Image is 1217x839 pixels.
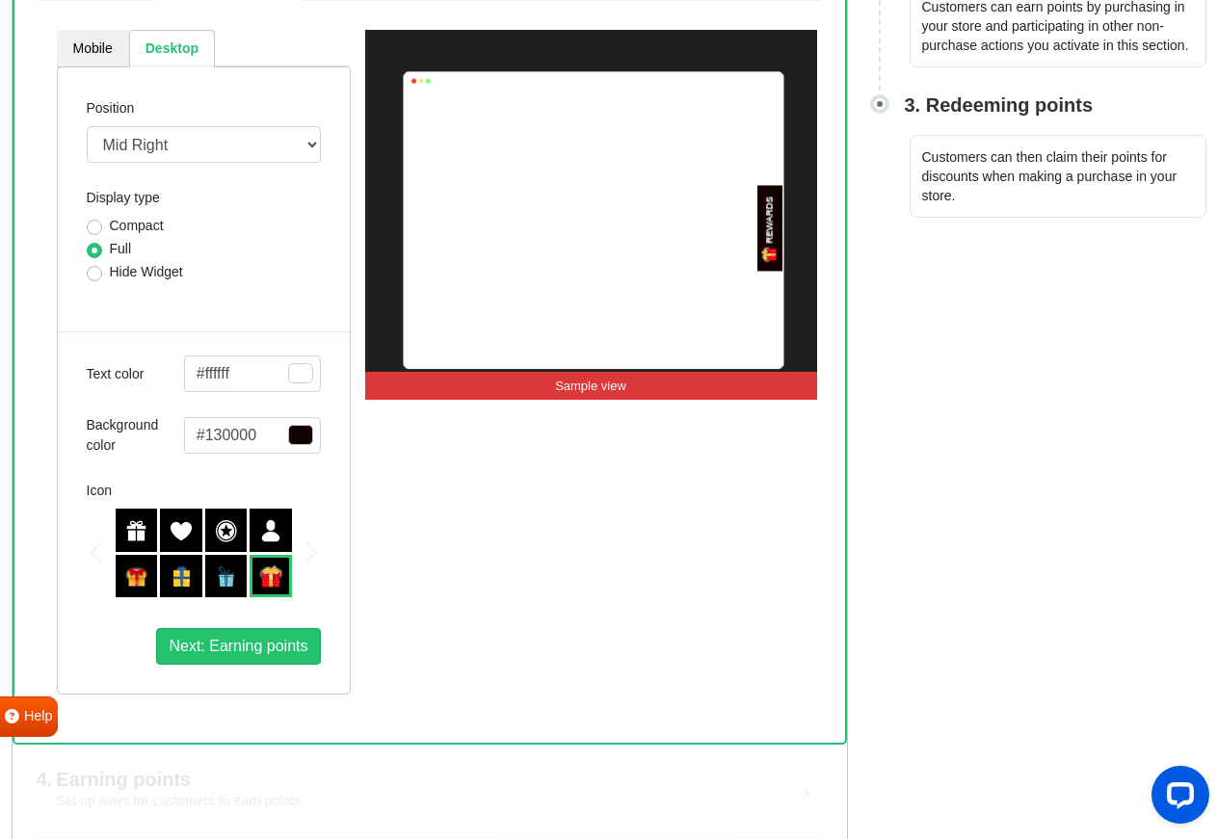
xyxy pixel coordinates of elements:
[24,706,53,727] span: Help
[87,364,184,384] label: Text color
[87,188,160,208] label: Display type
[92,542,101,564] div: Previous slide
[87,415,184,456] label: Background color
[169,638,307,654] span: Next: Earning points
[110,262,183,282] label: Hide Widget
[306,542,316,564] div: Next slide
[1136,758,1217,839] iframe: LiveChat chat widget
[110,216,164,236] label: Compact
[87,98,135,118] label: Position
[87,481,112,501] label: Icon
[910,135,1206,218] p: Customers can then claim their points for discounts when making a purchase in your store.
[365,30,817,400] img: widget_preview_desktop.79b2d859.webp
[365,372,817,401] p: Sample view
[761,247,777,262] img: 08-widget-icon.png
[110,239,132,259] label: Full
[156,628,320,665] button: Next: Earning points
[765,197,777,244] div: REWARDS
[57,30,129,67] a: Mobile
[905,91,1094,119] h3: 3. Redeeming points
[129,30,215,67] a: Desktop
